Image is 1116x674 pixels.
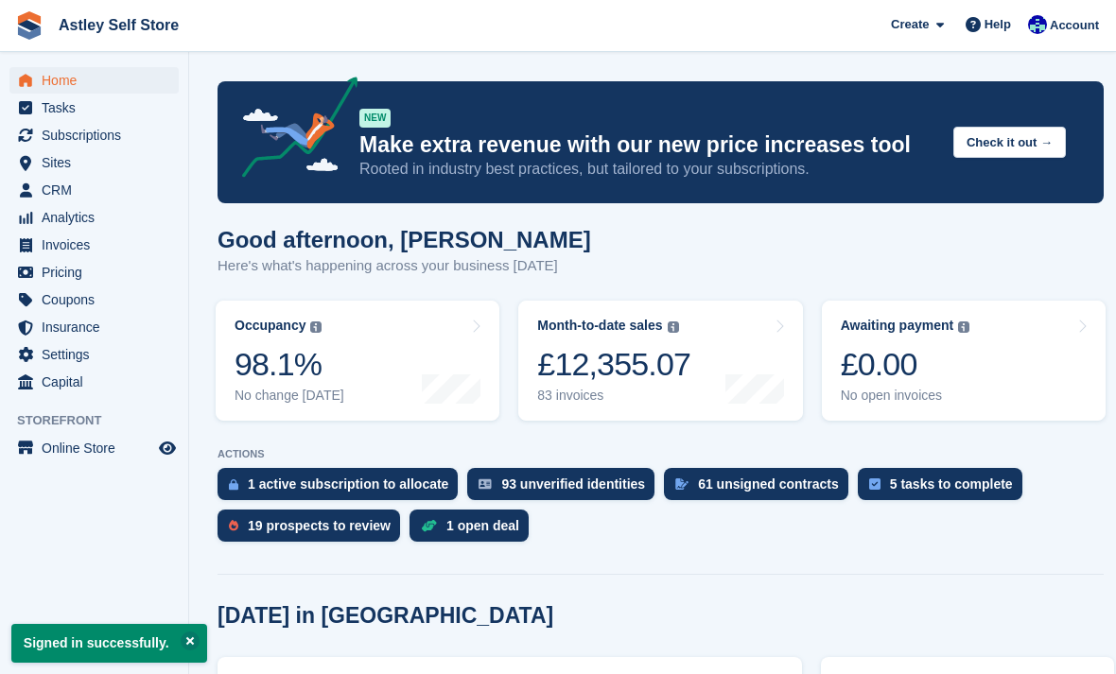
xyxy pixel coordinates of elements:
span: Tasks [42,95,155,121]
div: NEW [359,109,391,128]
a: 1 open deal [410,510,538,551]
div: No change [DATE] [235,388,344,404]
span: Home [42,67,155,94]
a: menu [9,204,179,231]
span: Storefront [17,411,188,430]
a: menu [9,369,179,395]
a: 93 unverified identities [467,468,664,510]
a: 1 active subscription to allocate [218,468,467,510]
span: Help [985,15,1011,34]
span: Capital [42,369,155,395]
h2: [DATE] in [GEOGRAPHIC_DATA] [218,603,553,629]
img: icon-info-grey-7440780725fd019a000dd9b08b2336e03edf1995a4989e88bcd33f0948082b44.svg [668,321,679,333]
img: stora-icon-8386f47178a22dfd0bd8f6a31ec36ba5ce8667c1dd55bd0f319d3a0aa187defe.svg [15,11,44,40]
span: Create [891,15,929,34]
span: Settings [42,341,155,368]
p: Rooted in industry best practices, but tailored to your subscriptions. [359,159,938,180]
a: 5 tasks to complete [858,468,1032,510]
p: Make extra revenue with our new price increases tool [359,131,938,159]
div: Month-to-date sales [537,318,662,334]
img: icon-info-grey-7440780725fd019a000dd9b08b2336e03edf1995a4989e88bcd33f0948082b44.svg [958,321,969,333]
div: 5 tasks to complete [890,476,1013,492]
span: CRM [42,177,155,203]
div: £0.00 [841,345,970,384]
div: 1 active subscription to allocate [248,476,448,492]
img: icon-info-grey-7440780725fd019a000dd9b08b2336e03edf1995a4989e88bcd33f0948082b44.svg [310,321,322,333]
div: 83 invoices [537,388,690,404]
a: menu [9,259,179,285]
a: Preview store [156,437,179,459]
span: Online Store [42,435,155,461]
a: menu [9,435,179,461]
div: No open invoices [841,388,970,404]
a: Awaiting payment £0.00 No open invoices [822,301,1106,421]
a: menu [9,341,179,368]
span: Subscriptions [42,122,155,148]
img: task-75834270c22a3079a89374b754ae025e5fb1db73e45f91037f5363f120a921f8.svg [869,478,881,490]
a: menu [9,67,179,94]
p: ACTIONS [218,448,1104,460]
a: 19 prospects to review [218,510,410,551]
span: Invoices [42,232,155,258]
a: menu [9,177,179,203]
h1: Good afternoon, [PERSON_NAME] [218,227,591,252]
a: menu [9,314,179,340]
p: Signed in successfully. [11,624,207,663]
span: Analytics [42,204,155,231]
img: Gemma Parkinson [1028,15,1047,34]
a: Month-to-date sales £12,355.07 83 invoices [518,301,802,421]
a: menu [9,286,179,313]
a: menu [9,95,179,121]
img: verify_identity-adf6edd0f0f0b5bbfe63781bf79b02c33cf7c696d77639b501bdc392416b5a36.svg [479,478,492,490]
div: 93 unverified identities [501,476,645,492]
img: contract_signature_icon-13c848040528278c33f63329250d36e43548de30e8caae1d1a13099fd9432cc5.svg [675,478,689,490]
img: prospect-51fa495bee0391a8d652442698ab0144808aea92771e9ea1ae160a38d050c398.svg [229,520,238,531]
a: menu [9,122,179,148]
a: Occupancy 98.1% No change [DATE] [216,301,499,421]
div: 98.1% [235,345,344,384]
span: Insurance [42,314,155,340]
div: 61 unsigned contracts [698,476,839,492]
a: menu [9,232,179,258]
button: Check it out → [953,127,1066,158]
img: deal-1b604bf984904fb50ccaf53a9ad4b4a5d6e5aea283cecdc64d6e3604feb123c2.svg [421,519,437,532]
span: Coupons [42,286,155,313]
a: menu [9,149,179,176]
img: price-adjustments-announcement-icon-8257ccfd72463d97f412b2fc003d46551f7dbcb40ab6d574587a9cd5c0d94... [226,77,358,184]
div: £12,355.07 [537,345,690,384]
span: Sites [42,149,155,176]
a: Astley Self Store [51,9,186,41]
div: Occupancy [235,318,305,334]
div: 19 prospects to review [248,518,391,533]
span: Account [1050,16,1099,35]
img: active_subscription_to_allocate_icon-d502201f5373d7db506a760aba3b589e785aa758c864c3986d89f69b8ff3... [229,478,238,491]
span: Pricing [42,259,155,285]
p: Here's what's happening across your business [DATE] [218,255,591,277]
div: 1 open deal [446,518,519,533]
div: Awaiting payment [841,318,954,334]
a: 61 unsigned contracts [664,468,858,510]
